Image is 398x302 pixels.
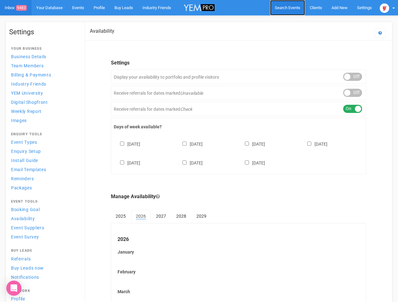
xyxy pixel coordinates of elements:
label: [DATE] [239,159,265,166]
a: Images [9,116,78,125]
span: Digital Shopfront [11,100,48,105]
label: February [118,269,360,275]
span: Images [11,118,27,123]
span: Install Guide [11,158,38,163]
img: open-uri20250107-2-1pbi2ie [380,3,389,13]
label: [DATE] [176,159,203,166]
a: Event Types [9,138,78,146]
a: Business Details [9,52,78,61]
h4: Event Tools [11,200,77,204]
a: 2027 [151,210,171,222]
a: Buy Leads now [9,264,78,272]
em: Unavailable [180,91,203,96]
input: [DATE] [245,160,249,165]
span: Event Survey [11,234,39,239]
span: Billing & Payments [11,72,51,77]
h4: Enquiry Tools [11,132,77,136]
a: Industry Friends [9,80,78,88]
h1: Settings [9,28,78,36]
a: Event Suppliers [9,223,78,232]
span: Business Details [11,54,46,59]
span: Event Types [11,140,37,145]
a: Email Templates [9,165,78,174]
input: [DATE] [182,160,187,165]
h4: Network [11,289,77,293]
span: Search Events [275,5,300,10]
input: [DATE] [120,142,124,146]
span: Add New [332,5,348,10]
legend: Settings [111,59,366,67]
a: Event Survey [9,232,78,241]
label: [DATE] [301,140,327,147]
span: Packages [11,185,32,190]
label: [DATE] [176,140,203,147]
a: Reminders [9,174,78,183]
a: 2028 [171,210,191,222]
span: Enquiry Setup [11,149,41,154]
a: Billing & Payments [9,70,78,79]
h4: Your Business [11,47,77,51]
a: Booking Goal [9,205,78,214]
a: Referrals [9,254,78,263]
a: Weekly Report [9,107,78,115]
legend: 2026 [118,236,360,243]
div: Display your availability to portfolio and profile visitors [111,70,366,84]
div: Open Intercom Messenger [6,281,21,296]
a: Digital Shopfront [9,98,78,106]
input: [DATE] [182,142,187,146]
span: Team Members [11,63,43,68]
a: YEM University [9,89,78,97]
span: Clients [310,5,322,10]
input: [DATE] [307,142,311,146]
a: Packages [9,183,78,192]
a: Enquiry Setup [9,147,78,155]
label: March [118,288,360,295]
span: YEM University [11,91,43,96]
label: [DATE] [114,159,140,166]
a: Team Members [9,61,78,70]
a: 2026 [131,210,151,223]
a: 2029 [192,210,211,222]
span: Notifications [11,275,39,280]
div: Receive referrals for dates marked [111,86,366,100]
span: Email Templates [11,167,46,172]
a: Availability [9,214,78,223]
em: Check [180,107,192,112]
label: [DATE] [239,140,265,147]
a: Install Guide [9,156,78,165]
label: Days of week available? [114,124,363,130]
span: Event Suppliers [11,225,44,230]
div: Receive referrals for dates marked [111,102,366,116]
span: Reminders [11,176,34,181]
label: [DATE] [114,140,140,147]
input: [DATE] [245,142,249,146]
label: January [118,249,360,255]
a: 2025 [111,210,130,222]
span: Weekly Report [11,109,42,114]
legend: Manage Availability [111,193,366,200]
a: Notifications [9,273,78,281]
span: Availability [11,216,35,221]
input: [DATE] [120,160,124,165]
h4: Buy Leads [11,249,77,253]
h2: Availability [90,28,114,34]
span: 9483 [16,5,27,11]
span: Booking Goal [11,207,40,212]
